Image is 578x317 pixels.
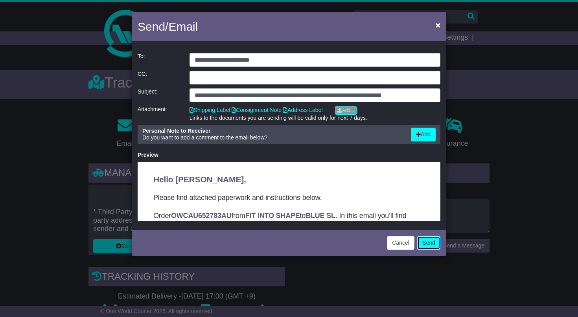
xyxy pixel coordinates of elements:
a: Address Label [283,107,323,113]
div: Preview [138,152,440,158]
button: Send [417,236,440,250]
a: Shipping Label [190,107,230,113]
strong: OWCAU652783AU [33,49,94,57]
div: Personal Note to Receiver [142,128,403,134]
a: Consignment Note [232,107,282,113]
div: Links to the documents you are sending will be valid only for next 7 days. [190,115,440,121]
strong: BLUE SL [168,49,198,57]
button: Add [411,128,436,141]
button: Close [432,17,444,33]
div: To: [134,53,186,67]
div: Attachment: [134,106,186,121]
span: × [436,20,440,29]
span: Hello [PERSON_NAME], [16,13,109,22]
div: Do you want to add a comment to the email below? [138,128,407,141]
p: Order from to . In this email you’ll find important information about your order, and what you ne... [16,48,287,70]
h4: Send/Email [138,18,198,35]
button: Cancel [387,236,414,250]
div: Subject: [134,88,186,102]
strong: FIT INTO SHAPE [108,49,162,57]
div: CC: [134,71,186,84]
p: Please find attached paperwork and instructions below. [16,30,287,41]
a: Add... [335,106,357,115]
